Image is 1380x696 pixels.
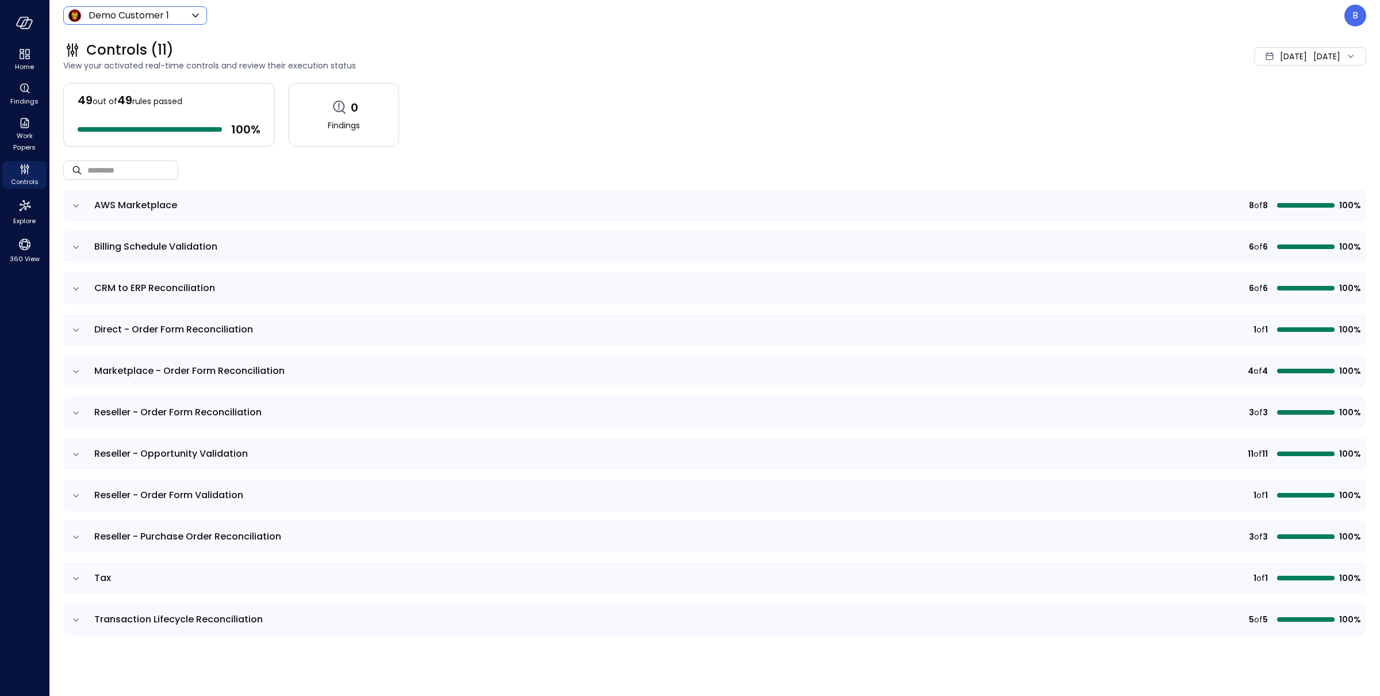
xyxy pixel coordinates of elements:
[1248,365,1253,377] span: 4
[132,95,182,107] span: rules passed
[86,41,174,59] span: Controls (11)
[94,613,263,626] span: Transaction Lifecycle Reconciliation
[2,46,47,74] div: Home
[94,281,215,295] span: CRM to ERP Reconciliation
[1256,489,1265,502] span: of
[1249,199,1254,212] span: 8
[2,196,47,228] div: Explore
[94,406,262,419] span: Reseller - Order Form Reconciliation
[1339,530,1359,543] span: 100%
[1254,282,1263,295] span: of
[89,9,169,22] p: Demo Customer 1
[70,449,82,460] button: expand row
[1248,448,1253,460] span: 11
[1249,240,1254,253] span: 6
[70,573,82,584] button: expand row
[13,215,36,227] span: Explore
[1339,572,1359,584] span: 100%
[1253,365,1262,377] span: of
[1263,406,1268,419] span: 3
[2,81,47,108] div: Findings
[328,119,360,132] span: Findings
[94,571,111,584] span: Tax
[94,447,248,460] span: Reseller - Opportunity Validation
[78,92,93,108] span: 49
[1263,613,1268,626] span: 5
[1339,365,1359,377] span: 100%
[70,366,82,377] button: expand row
[94,240,217,253] span: Billing Schedule Validation
[1254,530,1263,543] span: of
[231,122,260,137] span: 100 %
[70,490,82,502] button: expand row
[1254,613,1263,626] span: of
[1249,282,1254,295] span: 6
[1256,572,1265,584] span: of
[94,323,253,336] span: Direct - Order Form Reconciliation
[1339,240,1359,253] span: 100%
[94,488,243,502] span: Reseller - Order Form Validation
[1254,199,1263,212] span: of
[1352,9,1358,22] p: B
[1339,613,1359,626] span: 100%
[1339,323,1359,336] span: 100%
[1263,282,1268,295] span: 6
[93,95,117,107] span: out of
[2,161,47,189] div: Controls
[351,100,358,115] span: 0
[1262,365,1268,377] span: 4
[94,198,177,212] span: AWS Marketplace
[94,530,281,543] span: Reseller - Purchase Order Reconciliation
[1263,530,1268,543] span: 3
[1280,50,1307,63] span: [DATE]
[1265,489,1268,502] span: 1
[1339,448,1359,460] span: 100%
[1339,199,1359,212] span: 100%
[1339,406,1359,419] span: 100%
[1254,240,1263,253] span: of
[1253,448,1262,460] span: of
[1339,282,1359,295] span: 100%
[2,115,47,154] div: Work Papers
[1265,572,1268,584] span: 1
[1253,489,1256,502] span: 1
[70,614,82,626] button: expand row
[70,200,82,212] button: expand row
[1249,406,1254,419] span: 3
[10,95,39,107] span: Findings
[15,61,34,72] span: Home
[1249,530,1254,543] span: 3
[1253,323,1256,336] span: 1
[1256,323,1265,336] span: of
[70,242,82,253] button: expand row
[68,9,82,22] img: Icon
[1263,199,1268,212] span: 8
[1265,323,1268,336] span: 1
[1249,613,1254,626] span: 5
[11,176,39,188] span: Controls
[7,130,42,153] span: Work Papers
[1262,448,1268,460] span: 11
[70,283,82,295] button: expand row
[63,59,1049,72] span: View your activated real-time controls and review their execution status
[1253,572,1256,584] span: 1
[94,364,285,377] span: Marketplace - Order Form Reconciliation
[1254,406,1263,419] span: of
[70,407,82,419] button: expand row
[1339,489,1359,502] span: 100%
[1263,240,1268,253] span: 6
[70,531,82,543] button: expand row
[117,92,132,108] span: 49
[1344,5,1366,26] div: Boaz
[10,253,40,265] span: 360 View
[2,235,47,266] div: 360 View
[70,324,82,336] button: expand row
[289,83,399,147] a: 0Findings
